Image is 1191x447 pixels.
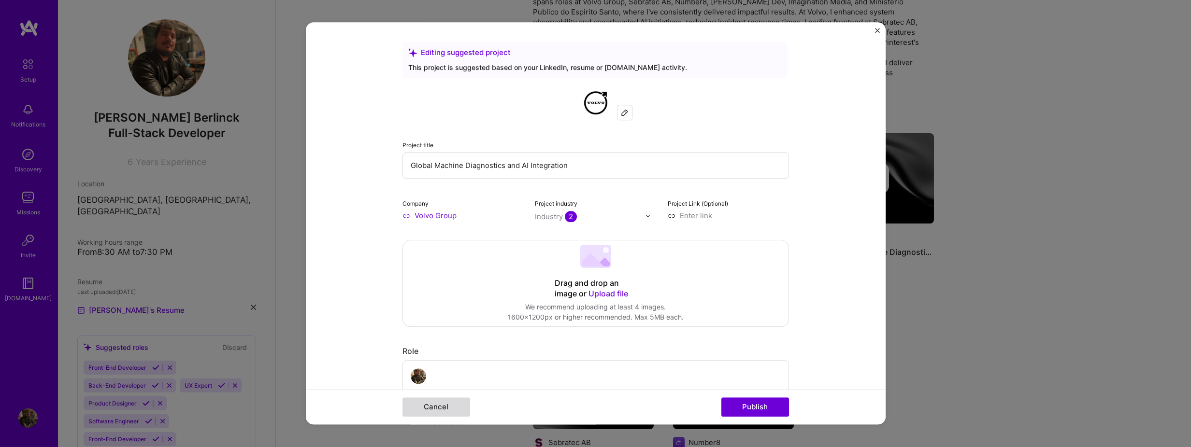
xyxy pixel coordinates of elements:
img: drop icon [645,213,651,219]
label: Company [402,200,429,207]
div: We recommend uploading at least 4 images. [508,302,684,312]
input: Enter link [668,210,789,221]
button: Cancel [402,398,470,417]
img: Company logo [578,85,613,120]
div: This project is suggested based on your LinkedIn, resume or [DOMAIN_NAME] activity. [408,62,781,72]
img: Edit [621,109,629,116]
div: Role [402,346,789,356]
span: 2 [565,211,577,222]
div: Edit [617,105,632,120]
i: icon SuggestedTeams [408,48,417,57]
div: Editing suggested project [408,47,781,57]
input: Enter the name of the project [402,152,789,179]
button: Publish [721,398,789,417]
div: Drag and drop an image or [555,278,637,299]
button: Close [875,28,880,38]
div: Industry [535,211,577,222]
input: Enter name or website [402,210,524,221]
label: Project Link (Optional) [668,200,728,207]
label: Project industry [535,200,577,207]
div: 1600x1200px or higher recommended. Max 5MB each. [508,312,684,322]
span: Upload file [588,289,628,298]
label: Project title [402,141,433,149]
div: Drag and drop an image or Upload fileWe recommend uploading at least 4 images.1600x1200px or high... [402,240,789,327]
input: Role Name [411,388,596,408]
